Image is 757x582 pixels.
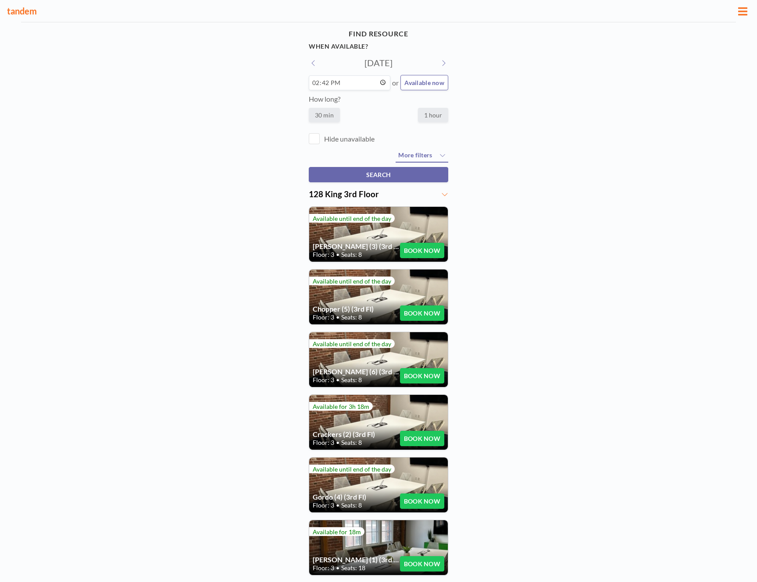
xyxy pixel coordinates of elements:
[313,367,400,376] h4: [PERSON_NAME] (6) (3rd Fl)
[336,564,339,572] span: •
[313,528,361,536] span: Available for 18m
[366,171,391,178] span: SEARCH
[313,340,391,348] span: Available until end of the day
[313,313,334,321] span: Floor: 3
[313,439,334,447] span: Floor: 3
[400,75,448,90] button: Available now
[313,430,400,439] h4: Crackers (2) (3rd Fl)
[313,277,391,285] span: Available until end of the day
[404,79,444,86] span: Available now
[313,215,391,222] span: Available until end of the day
[418,108,448,122] label: 1 hour
[400,368,444,383] button: BOOK NOW
[313,564,334,572] span: Floor: 3
[313,501,334,509] span: Floor: 3
[313,242,400,251] h4: [PERSON_NAME] (3) (3rd Fl)
[313,376,334,384] span: Floor: 3
[392,78,399,87] span: or
[336,376,339,384] span: •
[400,243,444,258] button: BOOK NOW
[309,108,340,122] label: 30 min
[400,431,444,446] button: BOOK NOW
[336,251,339,259] span: •
[396,149,448,163] button: More filters
[400,305,444,321] button: BOOK NOW
[324,135,375,143] label: Hide unavailable
[309,95,340,103] label: How long?
[341,251,362,259] span: Seats: 8
[341,564,365,572] span: Seats: 18
[400,493,444,509] button: BOOK NOW
[400,556,444,571] button: BOOK NOW
[309,189,379,199] span: 128 King 3rd Floor
[313,251,334,259] span: Floor: 3
[309,26,448,42] h4: FIND RESOURCE
[398,151,432,159] span: More filters
[341,439,362,447] span: Seats: 8
[341,376,362,384] span: Seats: 8
[309,167,448,182] button: SEARCH
[336,313,339,321] span: •
[341,313,362,321] span: Seats: 8
[313,403,369,410] span: Available for 3h 18m
[336,439,339,447] span: •
[336,501,339,509] span: •
[313,465,391,473] span: Available until end of the day
[341,501,362,509] span: Seats: 8
[313,555,400,564] h4: [PERSON_NAME] (1) (3rd Fl)
[7,6,736,17] h3: tandem
[313,493,400,501] h4: Gordo (4) (3rd Fl)
[313,305,400,313] h4: Chopper (5) (3rd Fl)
